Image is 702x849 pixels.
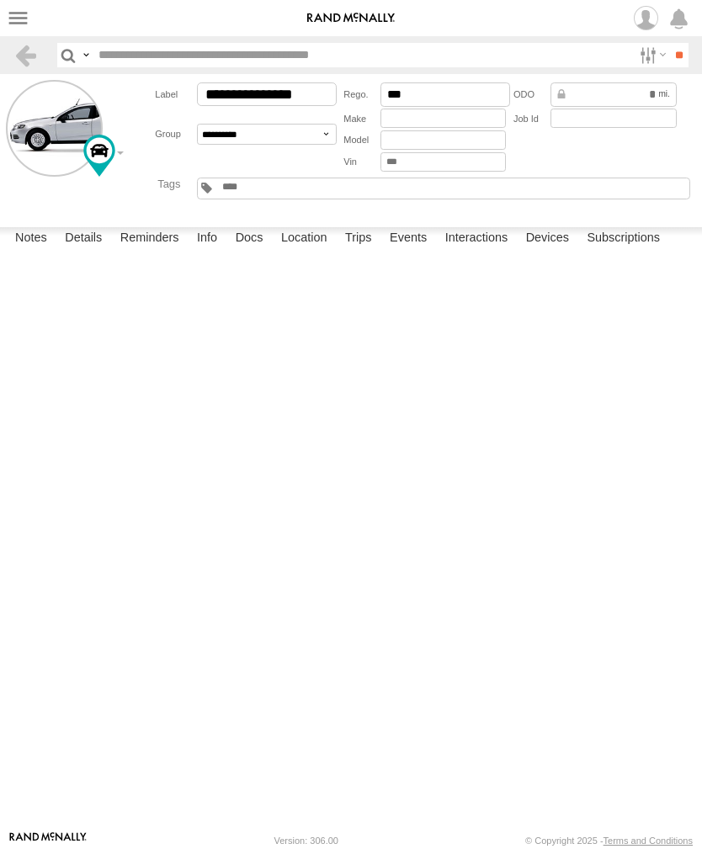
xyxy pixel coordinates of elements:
label: Docs [227,227,272,251]
label: Search Filter Options [633,43,669,67]
label: Location [273,227,336,251]
div: Change Map Icon [83,135,115,177]
div: © Copyright 2025 - [525,836,693,846]
label: Devices [518,227,577,251]
div: Version: 306.00 [274,836,338,846]
label: Subscriptions [578,227,668,251]
label: Interactions [437,227,517,251]
a: Visit our Website [9,832,87,849]
div: Data from Vehicle CANbus [550,82,677,107]
label: Details [56,227,110,251]
img: rand-logo.svg [307,13,395,24]
label: Info [189,227,226,251]
a: Terms and Conditions [604,836,693,846]
label: Reminders [112,227,188,251]
a: Back to previous Page [13,43,38,67]
label: Search Query [79,43,93,67]
label: Notes [7,227,56,251]
label: Trips [337,227,380,251]
label: Events [381,227,435,251]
